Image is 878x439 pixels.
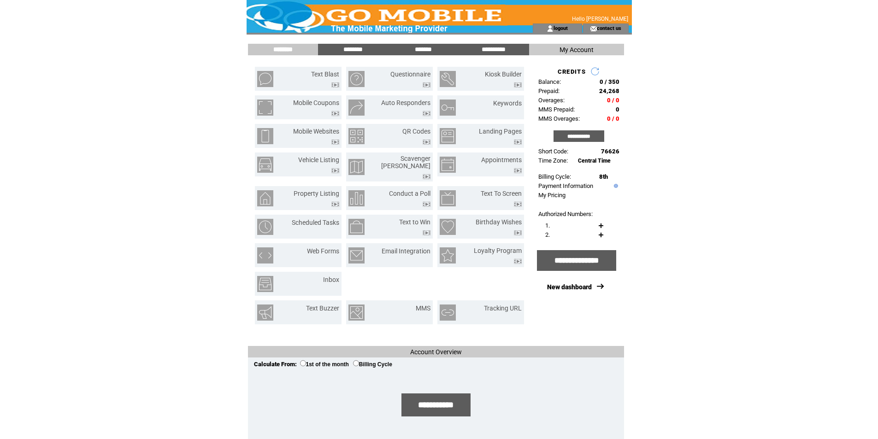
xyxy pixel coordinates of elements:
[307,247,339,255] a: Web Forms
[292,219,339,226] a: Scheduled Tasks
[402,128,430,135] a: QR Codes
[599,88,619,94] span: 24,268
[607,115,619,122] span: 0 / 0
[331,82,339,88] img: video.png
[538,182,593,189] a: Payment Information
[416,304,430,312] a: MMS
[601,148,619,155] span: 76626
[423,111,430,116] img: video.png
[257,190,273,206] img: property-listing.png
[257,219,273,235] img: scheduled-tasks.png
[423,230,430,235] img: video.png
[476,218,522,226] a: Birthday Wishes
[484,304,522,312] a: Tracking URL
[538,211,593,217] span: Authorized Numbers:
[538,106,575,113] span: MMS Prepaid:
[348,128,365,144] img: qr-codes.png
[423,174,430,179] img: video.png
[538,78,561,85] span: Balance:
[423,140,430,145] img: video.png
[410,348,462,356] span: Account Overview
[538,115,580,122] span: MMS Overages:
[616,106,619,113] span: 0
[514,259,522,264] img: video.png
[348,247,365,263] img: email-integration.png
[481,190,522,197] a: Text To Screen
[440,71,456,87] img: kiosk-builder.png
[493,100,522,107] a: Keywords
[348,304,365,321] img: mms.png
[440,247,456,263] img: loyalty-program.png
[423,82,430,88] img: video.png
[353,360,359,366] input: Billing Cycle
[538,173,571,180] span: Billing Cycle:
[440,190,456,206] img: text-to-screen.png
[547,283,592,291] a: New dashboard
[599,173,608,180] span: 8th
[440,157,456,173] img: appointments.png
[560,46,594,53] span: My Account
[381,99,430,106] a: Auto Responders
[382,247,430,255] a: Email Integration
[479,128,522,135] a: Landing Pages
[597,25,621,31] a: contact us
[254,361,297,368] span: Calculate From:
[331,111,339,116] img: video.png
[590,25,597,32] img: contact_us_icon.gif
[331,202,339,207] img: video.png
[514,230,522,235] img: video.png
[578,158,611,164] span: Central Time
[514,82,522,88] img: video.png
[554,25,568,31] a: logout
[353,361,392,368] label: Billing Cycle
[298,156,339,164] a: Vehicle Listing
[257,71,273,87] img: text-blast.png
[545,231,550,238] span: 2.
[300,360,306,366] input: 1st of the month
[348,71,365,87] img: questionnaire.png
[538,157,568,164] span: Time Zone:
[294,190,339,197] a: Property Listing
[538,88,560,94] span: Prepaid:
[572,16,628,22] span: Hello [PERSON_NAME]
[331,140,339,145] img: video.png
[257,128,273,144] img: mobile-websites.png
[607,97,619,104] span: 0 / 0
[389,190,430,197] a: Conduct a Poll
[538,97,565,104] span: Overages:
[257,304,273,321] img: text-buzzer.png
[558,68,586,75] span: CREDITS
[399,218,430,226] a: Text to Win
[293,99,339,106] a: Mobile Coupons
[257,247,273,263] img: web-forms.png
[474,247,522,254] a: Loyalty Program
[311,70,339,78] a: Text Blast
[306,304,339,312] a: Text Buzzer
[514,202,522,207] img: video.png
[381,155,430,170] a: Scavenger [PERSON_NAME]
[257,276,273,292] img: inbox.png
[440,100,456,116] img: keywords.png
[612,184,618,188] img: help.gif
[348,100,365,116] img: auto-responders.png
[538,192,566,199] a: My Pricing
[348,159,365,175] img: scavenger-hunt.png
[538,148,568,155] span: Short Code:
[390,70,430,78] a: Questionnaire
[257,157,273,173] img: vehicle-listing.png
[514,168,522,173] img: video.png
[545,222,550,229] span: 1.
[348,219,365,235] img: text-to-win.png
[440,128,456,144] img: landing-pages.png
[423,202,430,207] img: video.png
[600,78,619,85] span: 0 / 350
[331,168,339,173] img: video.png
[440,304,456,321] img: tracking-url.png
[485,70,522,78] a: Kiosk Builder
[293,128,339,135] a: Mobile Websites
[481,156,522,164] a: Appointments
[257,100,273,116] img: mobile-coupons.png
[514,140,522,145] img: video.png
[440,219,456,235] img: birthday-wishes.png
[348,190,365,206] img: conduct-a-poll.png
